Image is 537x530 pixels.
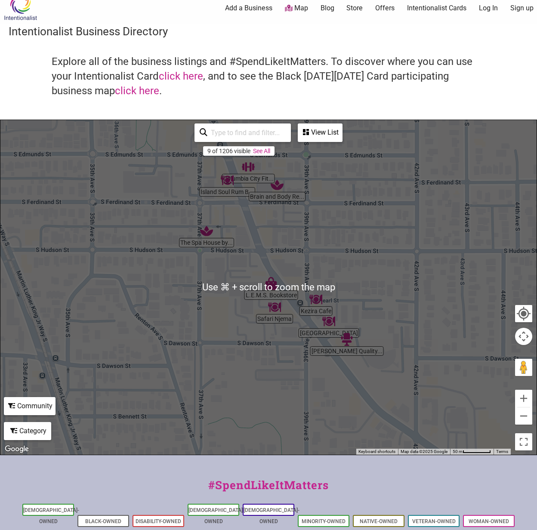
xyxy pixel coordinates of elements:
a: [DEMOGRAPHIC_DATA]-Owned [188,507,244,524]
div: Type to search and filter [194,123,291,142]
div: Kezira Cafe [309,293,322,306]
button: Map Scale: 50 m per 62 pixels [450,449,494,455]
div: Filter by category [4,422,51,440]
a: Map [285,3,308,13]
div: T.Brooks Quality Cuts [340,333,353,346]
div: Category [5,423,50,439]
div: Safari Njema [268,301,281,314]
a: Open this area in Google Maps (opens a new window) [3,444,31,455]
a: Veteran-Owned [412,518,456,524]
button: Zoom out [515,407,532,425]
div: The Spa House by QueenCare [200,225,213,237]
a: Native-Owned [360,518,398,524]
a: Minority-Owned [302,518,346,524]
a: Add a Business [225,3,272,13]
div: Columbia City Fitness Center [242,160,255,173]
span: Map data ©2025 Google [401,449,447,454]
a: Disability-Owned [136,518,181,524]
img: Google [3,444,31,455]
span: 50 m [453,449,463,454]
button: Keyboard shortcuts [358,449,395,455]
button: Your Location [515,305,532,322]
a: Black-Owned [85,518,121,524]
div: Brain and Body Recess, Inc. [271,179,284,191]
h4: Explore all of the business listings and #SpendLikeItMatters. To discover where you can use your ... [52,55,485,98]
a: [DEMOGRAPHIC_DATA]-Owned [23,507,79,524]
a: Store [346,3,363,13]
a: Intentionalist Cards [407,3,466,13]
a: Terms (opens in new tab) [496,449,508,454]
button: Map camera controls [515,328,532,345]
a: Woman-Owned [469,518,509,524]
a: Blog [321,3,334,13]
a: See All [253,148,270,154]
div: View List [299,124,342,141]
a: [DEMOGRAPHIC_DATA]-Owned [244,507,299,524]
div: Filter by Community [4,397,56,415]
a: click here [115,85,159,97]
div: Island Soul Rum Bar & Soul Shack [221,174,234,187]
h3: Intentionalist Business Directory [9,24,528,39]
div: Community [5,398,55,414]
a: Sign up [510,3,534,13]
div: 9 of 1206 visible [207,148,250,154]
div: L.E.M.S. Bookstore [265,277,278,290]
button: Drag Pegman onto the map to open Street View [515,359,532,376]
div: See a list of the visible businesses [298,123,343,142]
button: Toggle fullscreen view [514,432,533,451]
a: Offers [375,3,395,13]
div: Taco City Taqueria [322,315,335,328]
button: Zoom in [515,390,532,407]
a: Log In [479,3,498,13]
a: click here [159,70,203,82]
input: Type to find and filter... [207,124,286,141]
